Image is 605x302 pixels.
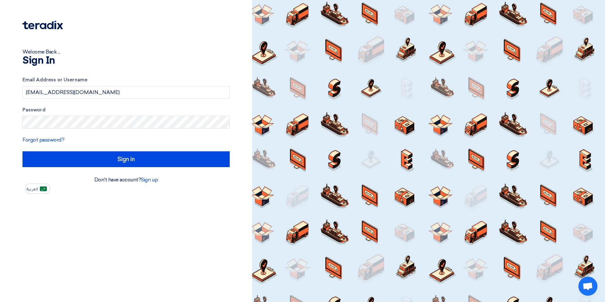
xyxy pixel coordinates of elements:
[22,56,230,66] h1: Sign In
[22,48,230,56] div: Welcome Back ...
[141,177,158,183] a: Sign up
[40,186,47,191] img: ar-AR.png
[22,106,230,114] label: Password
[22,137,64,143] a: Forgot password?
[22,151,230,167] input: Sign in
[22,176,230,184] div: Don't have account?
[22,86,230,99] input: Enter your business email or username
[578,277,597,296] div: Open chat
[22,76,230,84] label: Email Address or Username
[22,21,63,29] img: Teradix logo
[25,184,50,194] button: العربية
[27,187,38,191] span: العربية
